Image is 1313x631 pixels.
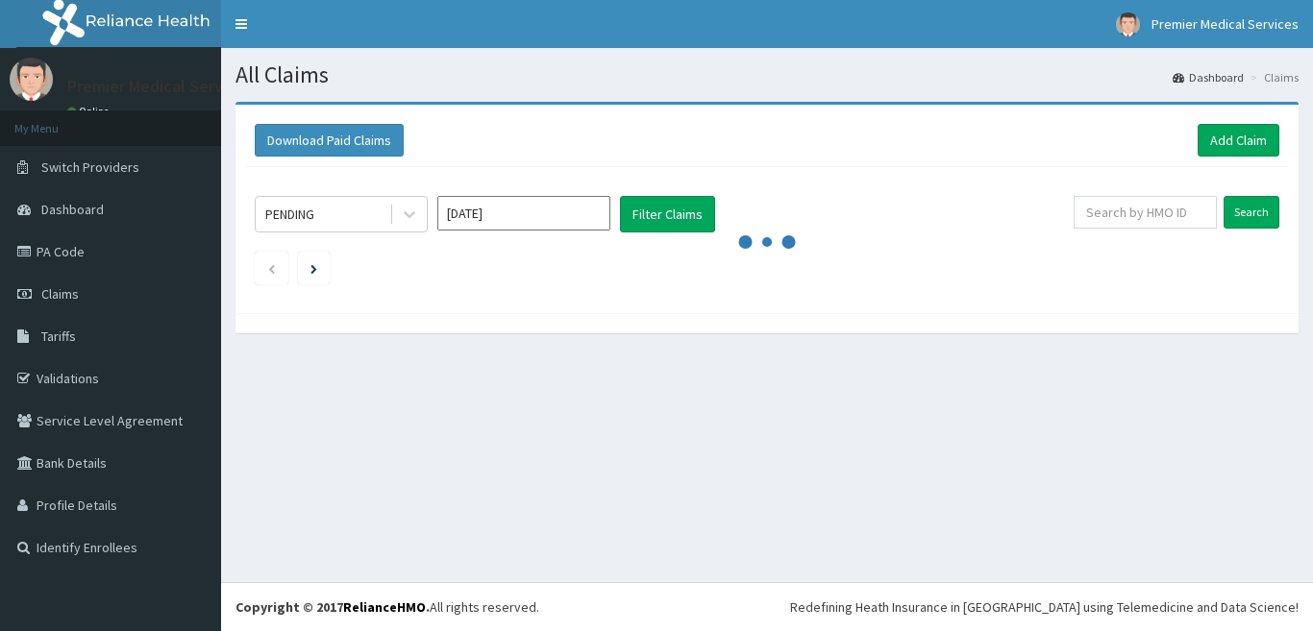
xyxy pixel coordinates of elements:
a: Previous page [267,259,276,277]
span: Premier Medical Services [1152,15,1299,33]
div: PENDING [265,205,314,224]
span: Tariffs [41,328,76,345]
span: Switch Providers [41,158,139,176]
a: Next page [310,259,317,277]
h1: All Claims [235,62,1299,87]
img: User Image [1116,12,1140,36]
p: Premier Medical Services [67,78,253,95]
span: Dashboard [41,201,104,218]
svg: audio-loading [738,213,796,271]
input: Search [1224,196,1279,229]
a: Dashboard [1173,69,1244,85]
input: Select Month and Year [437,196,610,231]
input: Search by HMO ID [1074,196,1217,229]
a: Online [67,105,113,118]
strong: Copyright © 2017 . [235,598,430,616]
a: Add Claim [1198,124,1279,157]
span: Claims [41,285,79,303]
img: User Image [10,58,53,101]
li: Claims [1246,69,1299,85]
div: Redefining Heath Insurance in [GEOGRAPHIC_DATA] using Telemedicine and Data Science! [790,597,1299,617]
footer: All rights reserved. [221,582,1313,631]
button: Filter Claims [620,196,715,232]
button: Download Paid Claims [255,124,404,157]
a: RelianceHMO [343,598,426,616]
